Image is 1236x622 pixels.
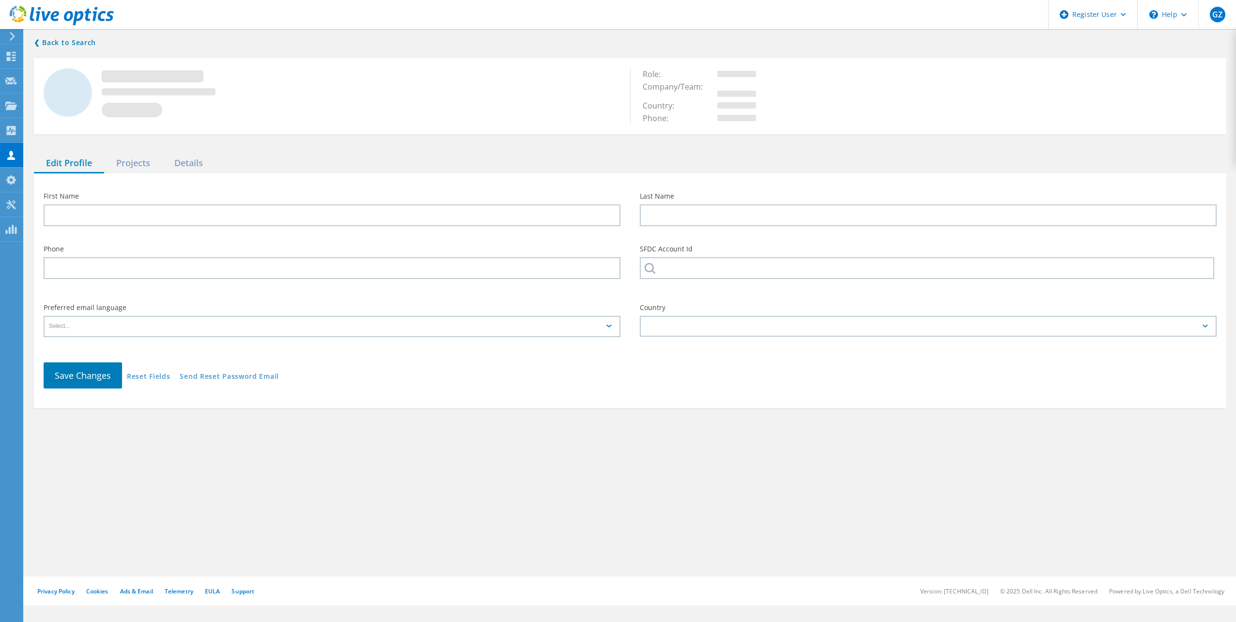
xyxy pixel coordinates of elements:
[34,37,96,48] a: Back to search
[643,81,712,92] span: Company/Team:
[104,154,162,173] div: Projects
[920,587,989,595] li: Version: [TECHNICAL_ID]
[643,113,678,124] span: Phone:
[640,304,1217,311] label: Country
[640,193,1217,200] label: Last Name
[162,154,215,173] div: Details
[37,587,75,595] a: Privacy Policy
[120,587,153,595] a: Ads & Email
[44,362,122,389] button: Save Changes
[1149,10,1158,19] svg: \n
[232,587,254,595] a: Support
[1109,587,1224,595] li: Powered by Live Optics, a Dell Technology
[643,100,684,111] span: Country:
[86,587,108,595] a: Cookies
[180,373,279,381] a: Send Reset Password Email
[1212,11,1222,18] span: GZ
[44,246,620,252] label: Phone
[640,246,1217,252] label: SFDC Account Id
[205,587,220,595] a: EULA
[1000,587,1097,595] li: © 2025 Dell Inc. All Rights Reserved
[34,154,104,173] div: Edit Profile
[10,20,114,27] a: Live Optics Dashboard
[44,304,620,311] label: Preferred email language
[127,373,170,381] a: Reset Fields
[165,587,193,595] a: Telemetry
[643,69,670,79] span: Role:
[55,370,111,381] span: Save Changes
[44,193,620,200] label: First Name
